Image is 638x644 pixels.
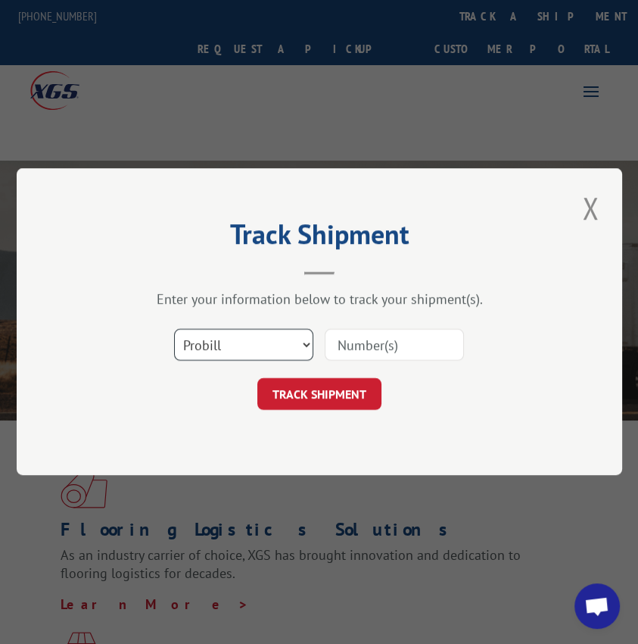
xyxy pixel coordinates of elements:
h2: Track Shipment [92,224,546,252]
input: Number(s) [325,330,464,361]
a: Open chat [574,583,620,629]
div: Enter your information below to track your shipment(s). [92,291,546,308]
button: TRACK SHIPMENT [257,379,381,411]
button: Close modal [577,187,603,229]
